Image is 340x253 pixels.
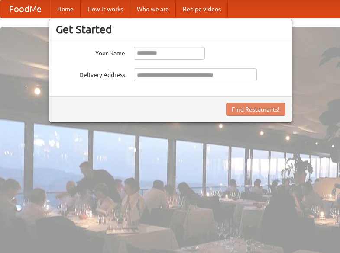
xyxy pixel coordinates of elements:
[176,0,228,18] a: Recipe videos
[226,103,285,116] button: Find Restaurants!
[56,68,125,79] label: Delivery Address
[50,0,81,18] a: Home
[130,0,176,18] a: Who we are
[56,23,285,36] h3: Get Started
[81,0,130,18] a: How it works
[0,0,50,18] a: FoodMe
[56,47,125,58] label: Your Name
